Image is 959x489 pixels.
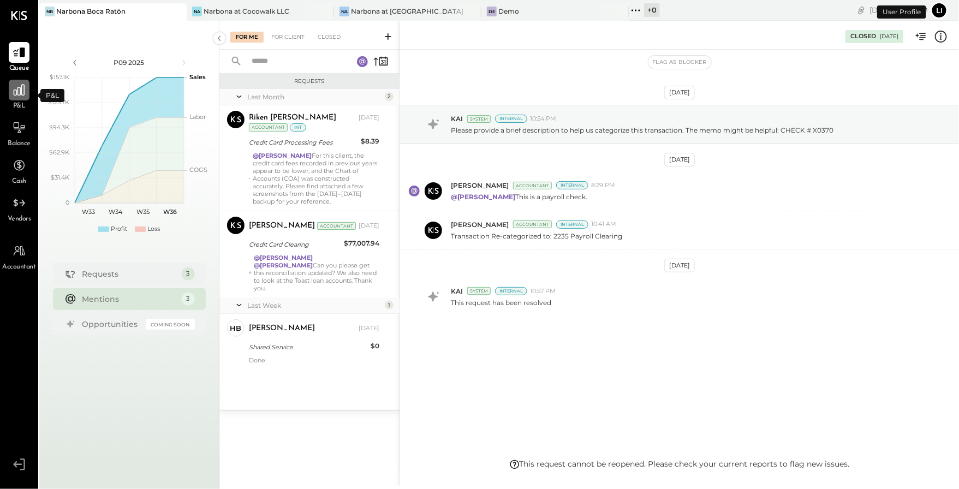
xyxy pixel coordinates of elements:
[495,287,527,295] div: Internal
[1,155,38,187] a: Cash
[48,98,69,106] text: $125.7K
[869,5,928,15] div: [DATE]
[344,238,379,249] div: $77,007.94
[51,174,69,181] text: $31.4K
[192,7,202,16] div: Na
[351,7,465,16] div: Narbona at [GEOGRAPHIC_DATA] LLC
[249,323,315,334] div: [PERSON_NAME]
[451,192,587,201] p: This is a payroll check.
[266,32,310,43] div: For Client
[13,102,26,111] span: P&L
[204,7,289,16] div: Narbona at Cocowalk LLC
[451,231,622,241] p: Transaction Re-categorized to: 2235 Payroll Clearing
[513,182,552,189] div: Accountant
[56,7,126,16] div: Narbona Boca Ratōn
[495,115,527,123] div: Internal
[40,89,64,102] div: P&L
[556,181,588,189] div: Internal
[189,73,206,81] text: Sales
[591,220,616,229] span: 10:41 AM
[3,263,36,272] span: Accountant
[12,177,26,187] span: Cash
[1,241,38,272] a: Accountant
[253,152,379,205] div: For this client, the credit card fees recorded in previous years appear to be lower, and the Char...
[189,166,207,174] text: COGS
[249,123,288,132] div: Accountant
[664,153,695,166] div: [DATE]
[82,208,95,216] text: W33
[931,2,948,19] button: Li
[339,7,349,16] div: Na
[8,139,31,149] span: Balance
[664,86,695,99] div: [DATE]
[225,77,394,85] div: Requests
[1,42,38,74] a: Queue
[182,293,195,306] div: 3
[82,294,176,305] div: Mentions
[249,239,341,250] div: Credit Card Clearing
[146,319,195,330] div: Coming Soon
[45,7,55,16] div: NB
[182,267,195,281] div: 3
[385,92,394,101] div: 2
[254,261,313,269] strong: @[PERSON_NAME]
[254,254,379,292] div: Can you please get this reconciliation updated? We also need to look at the Toast loan accounts. ...
[249,220,315,231] div: [PERSON_NAME]
[189,113,206,121] text: Labor
[9,64,29,74] span: Queue
[136,208,150,216] text: W35
[877,5,926,19] div: User Profile
[451,126,833,135] p: Please provide a brief description to help us categorize this transaction. The memo might be help...
[253,152,312,159] strong: @[PERSON_NAME]
[648,56,711,69] button: Flag as Blocker
[247,92,382,102] div: Last Month
[249,342,367,353] div: Shared Service
[850,32,876,41] div: Closed
[880,33,898,40] div: [DATE]
[249,356,379,372] div: Done
[361,136,379,147] div: $8.39
[254,254,313,261] strong: @[PERSON_NAME]
[83,58,176,67] div: P09 2025
[8,214,31,224] span: Vendors
[556,220,588,229] div: Internal
[147,225,160,234] div: Loss
[249,112,336,123] div: Riken [PERSON_NAME]
[451,287,463,296] span: KAI
[451,298,551,307] p: This request has been resolved
[451,114,463,123] span: KAI
[249,137,358,148] div: Credit Card Processing Fees
[385,301,394,309] div: 1
[664,259,695,272] div: [DATE]
[111,225,127,234] div: Profit
[1,193,38,224] a: Vendors
[1,117,38,149] a: Balance
[65,199,69,206] text: 0
[82,319,140,330] div: Opportunities
[856,4,867,16] div: copy link
[49,148,69,156] text: $62.9K
[82,269,176,279] div: Requests
[247,301,382,310] div: Last Week
[591,181,615,190] span: 8:29 PM
[498,7,519,16] div: Demo
[530,115,556,123] span: 10:54 PM
[451,220,509,229] span: [PERSON_NAME]
[50,73,69,81] text: $157.1K
[163,208,177,216] text: W36
[359,222,379,230] div: [DATE]
[644,3,660,17] div: + 0
[312,32,346,43] div: Closed
[530,287,556,296] span: 10:57 PM
[359,324,379,333] div: [DATE]
[467,287,491,295] div: System
[317,222,356,230] div: Accountant
[49,123,69,131] text: $94.3K
[290,123,306,132] div: int
[371,341,379,351] div: $0
[230,32,264,43] div: For Me
[451,193,515,201] strong: @[PERSON_NAME]
[513,220,552,228] div: Accountant
[109,208,123,216] text: W34
[230,323,242,333] div: HB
